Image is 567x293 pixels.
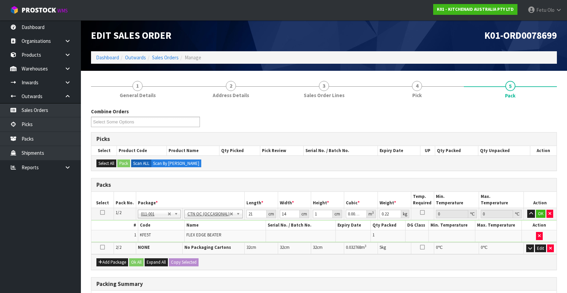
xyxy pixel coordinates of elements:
[114,192,136,208] th: Pack No.
[278,192,311,208] th: Width
[266,221,336,230] th: Serial No. / Batch No.
[524,192,557,208] th: Action
[96,54,119,61] a: Dashboard
[484,29,557,41] span: K01-ORD0078699
[344,242,378,254] td: m
[132,81,143,91] span: 1
[336,221,371,230] th: Expiry Date
[434,192,479,208] th: Min. Temperature
[536,210,545,218] button: OK
[186,232,221,238] span: FLEX EDGE BEATER
[411,192,434,208] th: Temp. Required
[378,146,420,155] th: Expiry Date
[365,244,366,248] sup: 3
[401,210,409,218] div: kg
[311,242,344,254] td: cm
[213,92,249,99] span: Address Details
[378,192,411,208] th: Weight
[372,210,374,215] sup: 3
[245,192,278,208] th: Length
[10,6,19,14] img: cube-alt.png
[96,182,551,188] h3: Packs
[91,108,129,115] label: Combine Orders
[437,6,514,12] strong: K01 - KITCHENAID AUSTRALIA PTY LTD
[129,258,144,266] button: Ok All
[434,242,479,254] td: ℃
[420,146,435,155] th: UP
[378,242,411,254] td: kg
[346,244,361,250] span: 0.032768
[57,7,68,14] small: WMS
[116,210,121,215] span: 1/2
[311,192,344,208] th: Height
[435,146,478,155] th: Qty Packed
[367,210,376,218] div: m
[304,92,345,99] span: Sales Order Lines
[184,221,266,230] th: Name
[481,244,483,250] span: 0
[412,81,422,91] span: 4
[260,146,304,155] th: Pick Review
[91,192,114,208] th: Select
[169,258,199,266] button: Copy Selected
[152,54,179,61] a: Sales Orders
[219,146,260,155] th: Qty Picked
[187,210,230,218] span: CTN OC (OCCASIONAL)
[412,92,422,99] span: Pick
[278,242,311,254] td: cm
[319,81,329,91] span: 3
[505,81,515,91] span: 5
[96,159,116,168] button: Select All
[246,244,250,250] span: 32
[125,54,146,61] a: Outwards
[478,146,530,155] th: Qty Unpacked
[245,242,278,254] td: cm
[267,210,276,218] div: cm
[226,81,236,91] span: 2
[479,192,524,208] th: Max. Temperature
[475,221,522,230] th: Max. Temperature
[380,244,382,250] span: 5
[167,146,219,155] th: Product Name
[535,244,546,253] button: Edit
[184,244,231,250] strong: No Packaging Cartons
[141,210,168,218] span: 011-001
[522,221,557,230] th: Action
[147,259,166,265] span: Expand All
[436,244,438,250] span: 0
[116,244,121,250] span: 2/2
[372,232,375,238] span: 1
[505,92,515,99] span: Pack
[22,6,56,14] span: ProStock
[91,146,117,155] th: Select
[280,244,284,250] span: 32
[433,4,517,15] a: K01 - KITCHENAID AUSTRALIA PTY LTD
[91,29,171,41] span: Edit Sales Order
[406,221,429,230] th: DG Class
[547,7,555,13] span: Olo
[96,136,551,142] h3: Picks
[370,221,406,230] th: Qty Packed
[468,210,477,218] div: ℃
[138,221,184,230] th: Code
[185,54,201,61] span: Manage
[120,92,156,99] span: General Details
[138,244,150,250] strong: NONE
[344,192,378,208] th: Cubic
[96,281,551,287] h3: Packing Summary
[513,210,522,218] div: ℃
[536,7,546,13] span: Fetu
[151,159,201,168] label: Scan By [PERSON_NAME]
[333,210,342,218] div: cm
[304,146,378,155] th: Serial No. / Batch No.
[134,232,136,238] span: 1
[140,232,151,238] span: KFE5T
[91,221,138,230] th: #
[429,221,475,230] th: Min. Temperature
[530,146,557,155] th: Action
[117,159,130,168] button: Pack
[131,159,151,168] label: Scan ALL
[145,258,168,266] button: Expand All
[117,146,167,155] th: Product Code
[479,242,524,254] td: ℃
